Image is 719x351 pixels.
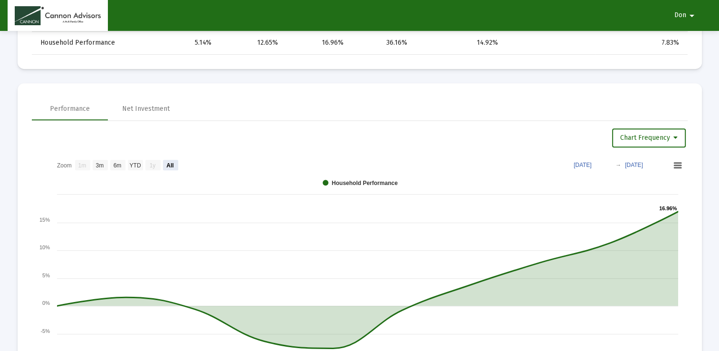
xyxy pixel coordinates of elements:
[42,273,50,278] text: 5%
[50,104,90,114] div: Performance
[615,162,621,168] text: →
[149,162,155,169] text: 1y
[574,162,592,168] text: [DATE]
[663,6,709,25] button: Don
[96,162,104,169] text: 3m
[122,104,170,114] div: Net Investment
[42,300,50,306] text: 0%
[113,162,121,169] text: 6m
[40,328,50,334] text: -5%
[129,162,141,169] text: YTD
[291,38,344,48] div: 16.96%
[420,38,498,48] div: 14.92%
[612,128,686,147] button: Chart Frequency
[57,162,72,169] text: Zoom
[32,9,688,55] div: Data grid
[166,162,173,169] text: All
[15,6,101,25] img: Dashboard
[225,38,278,48] div: 12.65%
[674,11,686,19] span: Don
[32,32,151,55] td: Household Performance
[39,244,49,250] text: 10%
[625,162,643,168] text: [DATE]
[332,180,398,186] text: Household Performance
[659,205,677,211] text: 16.96%
[157,38,211,48] div: 5.14%
[686,6,698,25] mat-icon: arrow_drop_down
[602,38,679,48] div: 7.83%
[39,217,49,223] text: 15%
[620,134,678,142] span: Chart Frequency
[357,38,407,48] div: 36.16%
[78,162,86,169] text: 1m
